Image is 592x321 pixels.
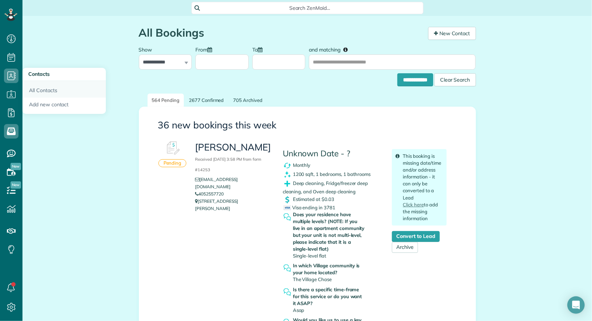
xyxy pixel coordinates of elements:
a: 4052557720 [195,191,224,197]
span: Deep cleaning, Fridge/freezer deep cleaning, and Oven deep cleaning [283,180,368,194]
img: dollar_symbol_icon-bd8a6898b2649ec353a9eba708ae97d8d7348bddd7d2aed9b7e4bf5abd9f4af5.png [283,195,292,204]
a: Archive [392,242,418,253]
img: Booking #598341 [162,137,183,159]
span: New [11,181,21,189]
img: question_symbol_icon-fa7b350da2b2fea416cef77984ae4cf4944ea5ab9e3d5925827a5d6b7129d3f6.png [283,213,292,222]
h4: Unknown Date - ? [283,149,381,158]
p: [STREET_ADDRESS][PERSON_NAME] [195,198,272,212]
img: question_symbol_icon-fa7b350da2b2fea416cef77984ae4cf4944ea5ab9e3d5925827a5d6b7129d3f6.png [283,288,292,297]
div: Open Intercom Messenger [567,296,585,314]
span: Visa ending in 3781 [283,205,335,210]
span: 1200 sqft, 1 bedrooms, 1 bathrooms [293,171,371,177]
strong: Does your residence have multiple levels? (NOTE: If you live in an apartment community but your u... [293,211,366,252]
a: 564 Pending [148,94,184,107]
a: [EMAIL_ADDRESS][DOMAIN_NAME] [195,177,237,189]
strong: In which Village community is your home located? [293,262,366,276]
img: question_symbol_icon-fa7b350da2b2fea416cef77984ae4cf4944ea5ab9e3d5925827a5d6b7129d3f6.png [283,264,292,273]
h3: [PERSON_NAME] [195,142,272,173]
a: All Contacts [22,81,106,98]
span: Estimated at $0.03 [293,196,334,202]
a: 705 Archived [229,94,267,107]
span: Contacts [28,71,50,77]
a: Click here [403,202,424,207]
div: Clear Search [434,73,476,86]
a: Clear Search [434,74,476,80]
span: Single-level flat [293,253,326,259]
a: Convert to Lead [392,231,439,242]
span: Asap [293,307,305,313]
span: Monthly [293,162,311,168]
a: 2677 Confirmed [185,94,228,107]
img: extras_symbol_icon-f5f8d448bd4f6d592c0b405ff41d4b7d97c126065408080e4130a9468bdbe444.png [283,179,292,188]
div: This booking is missing date/time and/or address information - it can only be converted to a Lead... [392,149,447,226]
label: To [252,42,266,56]
h1: All Bookings [139,27,423,39]
strong: Is there a specific time-frame for this service or do you want it ASAP? [293,286,366,307]
small: Received [DATE] 3:58 PM from form #14253 [195,157,261,172]
a: Add new contact [22,98,106,114]
span: The Village Chase [293,276,332,282]
div: Pending [158,159,187,167]
label: From [195,42,216,56]
span: New [11,163,21,170]
h3: 36 new bookings this week [158,120,457,131]
img: recurrence_symbol_icon-7cc721a9f4fb8f7b0289d3d97f09a2e367b638918f1a67e51b1e7d8abe5fb8d8.png [283,161,292,170]
img: clean_symbol_icon-dd072f8366c07ea3eb8378bb991ecd12595f4b76d916a6f83395f9468ae6ecae.png [283,170,292,179]
label: and matching [309,42,353,56]
a: New Contact [428,27,476,40]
